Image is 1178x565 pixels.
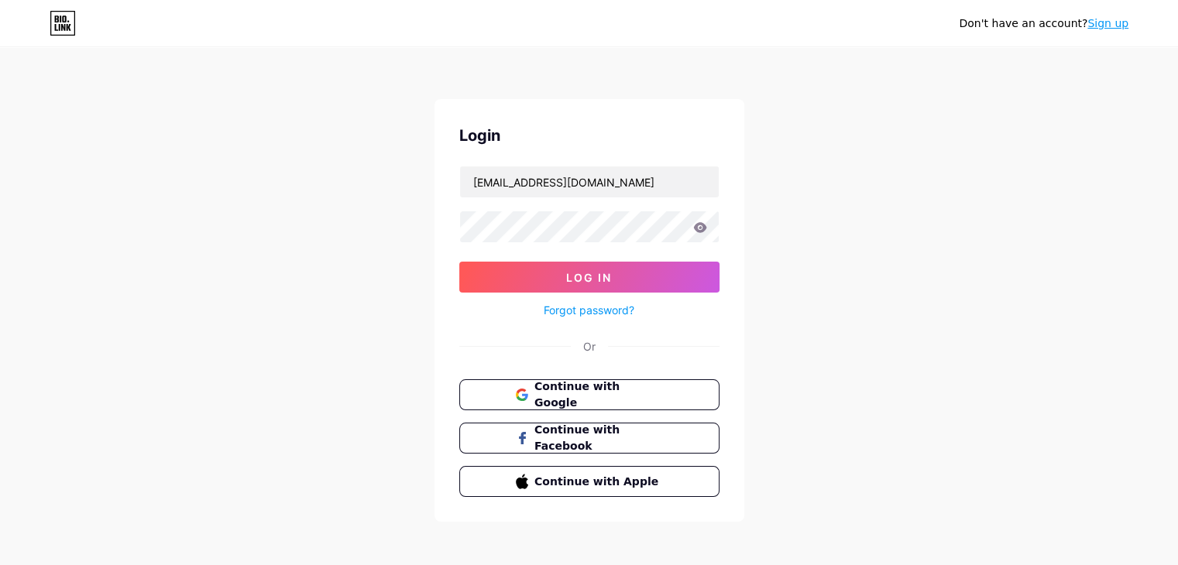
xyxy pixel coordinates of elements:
[959,15,1128,32] div: Don't have an account?
[459,423,720,454] button: Continue with Facebook
[459,466,720,497] button: Continue with Apple
[459,124,720,147] div: Login
[566,271,612,284] span: Log In
[459,262,720,293] button: Log In
[544,302,634,318] a: Forgot password?
[1087,17,1128,29] a: Sign up
[583,338,596,354] div: Or
[460,166,719,197] input: Username
[534,378,662,411] span: Continue with Google
[534,474,662,490] span: Continue with Apple
[459,379,720,410] button: Continue with Google
[534,422,662,454] span: Continue with Facebook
